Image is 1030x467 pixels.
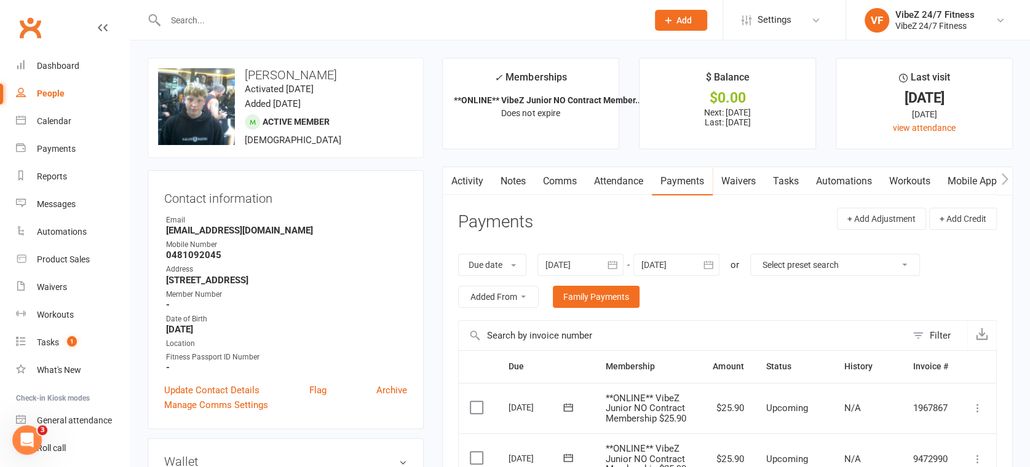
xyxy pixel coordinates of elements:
[705,69,749,92] div: $ Balance
[38,425,47,435] span: 3
[899,69,950,92] div: Last visit
[37,365,81,375] div: What's New
[16,218,130,246] a: Automations
[37,171,67,181] div: Reports
[585,167,652,195] a: Attendance
[166,275,407,286] strong: [STREET_ADDRESS]
[37,116,71,126] div: Calendar
[37,282,67,292] div: Waivers
[454,95,643,105] strong: **ONLINE** VibeZ Junior NO Contract Member...
[758,6,791,34] span: Settings
[164,383,259,398] a: Update Contact Details
[37,227,87,237] div: Automations
[37,61,79,71] div: Dashboard
[245,84,314,95] time: Activated [DATE]
[16,434,130,462] a: Roll call
[651,92,804,104] div: $0.00
[837,208,926,230] button: + Add Adjustment
[158,68,413,82] h3: [PERSON_NAME]
[166,324,407,335] strong: [DATE]
[166,225,407,236] strong: [EMAIL_ADDRESS][DOMAIN_NAME]
[158,68,235,145] img: image1744265427.png
[166,249,407,261] strong: 0481092045
[534,167,585,195] a: Comms
[37,144,76,154] div: Payments
[166,239,407,251] div: Mobile Number
[166,299,407,310] strong: -
[166,362,407,373] strong: -
[164,187,407,205] h3: Contact information
[37,254,90,264] div: Product Sales
[509,398,565,417] div: [DATE]
[766,453,807,465] span: Upcoming
[807,167,881,195] a: Automations
[16,356,130,384] a: What's New
[847,92,1001,104] div: [DATE]
[458,254,526,276] button: Due date
[166,214,407,226] div: Email
[16,163,130,190] a: Reports
[492,167,534,195] a: Notes
[652,167,713,195] a: Payments
[895,9,975,20] div: VibeZ 24/7 Fitness
[881,167,939,195] a: Workouts
[764,167,807,195] a: Tasks
[162,12,639,29] input: Search...
[902,383,959,434] td: 1967867
[713,167,764,195] a: Waivers
[12,425,42,455] iframe: Intercom live chat
[16,407,130,434] a: General attendance kiosk mode
[833,351,902,382] th: History
[166,338,407,350] div: Location
[895,20,975,31] div: VibeZ 24/7 Fitness
[166,313,407,325] div: Date of Birth
[166,351,407,363] div: Fitness Passport ID Number
[906,321,967,350] button: Filter
[844,453,860,465] span: N/A
[37,199,76,209] div: Messages
[16,329,130,356] a: Tasks 1
[15,12,46,43] a: Clubworx
[245,135,341,146] span: [DEMOGRAPHIC_DATA]
[676,15,692,25] span: Add
[929,208,997,230] button: + Add Credit
[37,337,59,347] div: Tasks
[16,80,130,108] a: People
[16,273,130,301] a: Waivers
[164,398,268,412] a: Manage Comms Settings
[497,351,595,382] th: Due
[376,383,407,398] a: Archive
[494,69,566,92] div: Memberships
[595,351,702,382] th: Membership
[67,336,77,347] span: 1
[459,321,906,350] input: Search by invoice number
[902,351,959,382] th: Invoice #
[731,257,739,272] div: or
[755,351,833,382] th: Status
[458,286,539,308] button: Added From
[553,286,640,308] a: Family Payments
[166,264,407,275] div: Address
[16,246,130,273] a: Product Sales
[494,72,502,84] i: ✓
[939,167,1005,195] a: Mobile App
[16,108,130,135] a: Calendar
[865,8,889,33] div: VF
[309,383,327,398] a: Flag
[443,167,492,195] a: Activity
[893,123,956,133] a: view attendance
[16,190,130,218] a: Messages
[245,98,301,109] time: Added [DATE]
[702,351,755,382] th: Amount
[702,383,755,434] td: $25.90
[37,443,66,453] div: Roll call
[501,108,560,118] span: Does not expire
[37,88,65,98] div: People
[16,301,130,329] a: Workouts
[655,10,707,31] button: Add
[930,328,951,343] div: Filter
[606,393,686,424] span: **ONLINE** VibeZ Junior NO Contract Membership $25.90
[37,310,74,320] div: Workouts
[263,117,330,127] span: Active member
[37,415,112,425] div: General attendance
